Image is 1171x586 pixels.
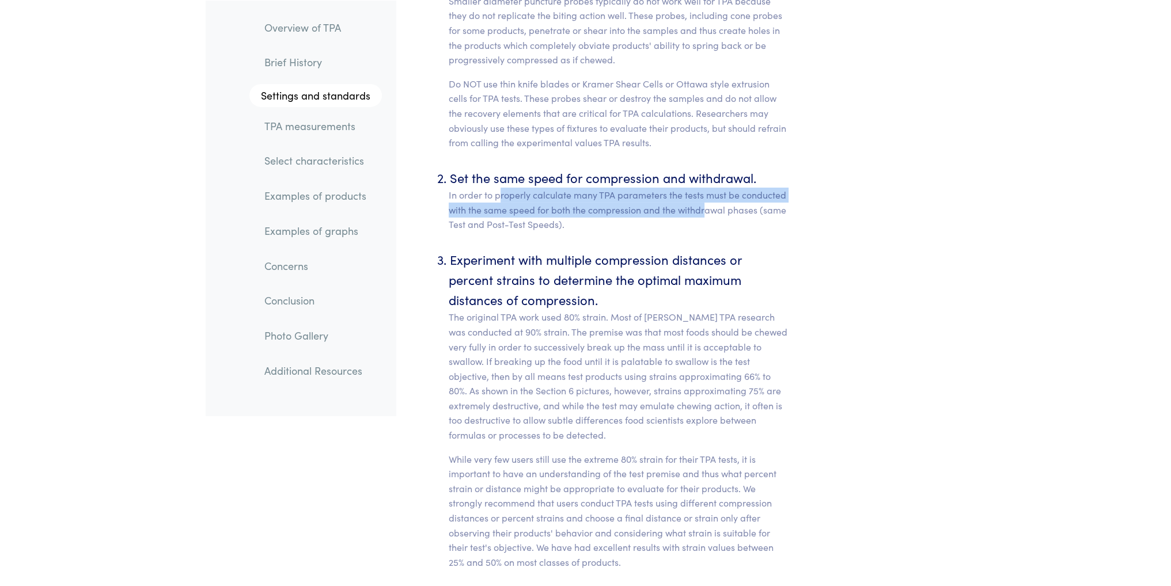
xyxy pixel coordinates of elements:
[255,322,382,348] a: Photo Gallery
[449,452,789,570] p: While very few users still use the extreme 80% strain for their TPA tests, it is important to hav...
[449,168,789,232] li: Set the same speed for compression and withdrawal.
[255,112,382,139] a: TPA measurements
[255,217,382,243] a: Examples of graphs
[255,14,382,40] a: Overview of TPA
[255,252,382,279] a: Concerns
[449,249,789,570] li: Experiment with multiple compression distances or percent strains to determine the optimal maximu...
[449,188,789,232] p: In order to properly calculate many TPA parameters the tests must be conducted with the same spee...
[255,147,382,174] a: Select characteristics
[255,287,382,314] a: Conclusion
[255,49,382,75] a: Brief History
[449,310,789,442] p: The original TPA work used 80% strain. Most of [PERSON_NAME] TPA research was conducted at 90% st...
[255,182,382,209] a: Examples of products
[249,83,382,106] a: Settings and standards
[255,357,382,383] a: Additional Resources
[449,77,789,150] p: Do NOT use thin knife blades or Kramer Shear Cells or Ottawa style extrusion cells for TPA tests....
